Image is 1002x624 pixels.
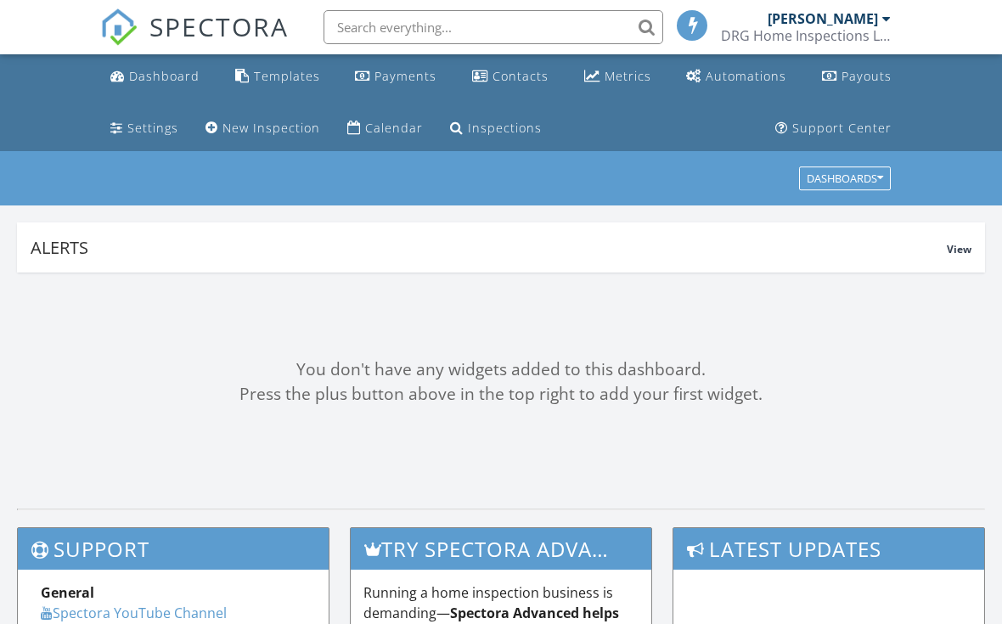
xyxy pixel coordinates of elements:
div: Alerts [31,236,947,259]
div: Settings [127,120,178,136]
a: SPECTORA [100,23,289,59]
div: Payments [374,68,436,84]
div: Dashboard [129,68,200,84]
div: [PERSON_NAME] [768,10,878,27]
div: Templates [254,68,320,84]
a: Dashboard [104,61,206,93]
div: You don't have any widgets added to this dashboard. [17,357,985,382]
a: Calendar [341,113,430,144]
a: Metrics [577,61,658,93]
div: Dashboards [807,173,883,185]
div: Automations [706,68,786,84]
a: Templates [228,61,327,93]
h3: Try spectora advanced [DATE] [351,528,651,570]
a: Inspections [443,113,549,144]
img: The Best Home Inspection Software - Spectora [100,8,138,46]
span: View [947,242,971,256]
div: DRG Home Inspections LLC [721,27,891,44]
h3: Support [18,528,329,570]
button: Dashboards [799,167,891,191]
a: Spectora YouTube Channel [41,604,227,622]
h3: Latest Updates [673,528,984,570]
div: Metrics [605,68,651,84]
a: Payments [348,61,443,93]
a: Payouts [815,61,898,93]
div: Press the plus button above in the top right to add your first widget. [17,382,985,407]
input: Search everything... [324,10,663,44]
span: SPECTORA [149,8,289,44]
a: New Inspection [199,113,327,144]
div: Calendar [365,120,423,136]
div: Support Center [792,120,892,136]
div: New Inspection [222,120,320,136]
a: Automations (Basic) [679,61,793,93]
div: Contacts [493,68,549,84]
div: Payouts [842,68,892,84]
a: Contacts [465,61,555,93]
div: Inspections [468,120,542,136]
strong: General [41,583,94,602]
a: Support Center [768,113,898,144]
a: Settings [104,113,185,144]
